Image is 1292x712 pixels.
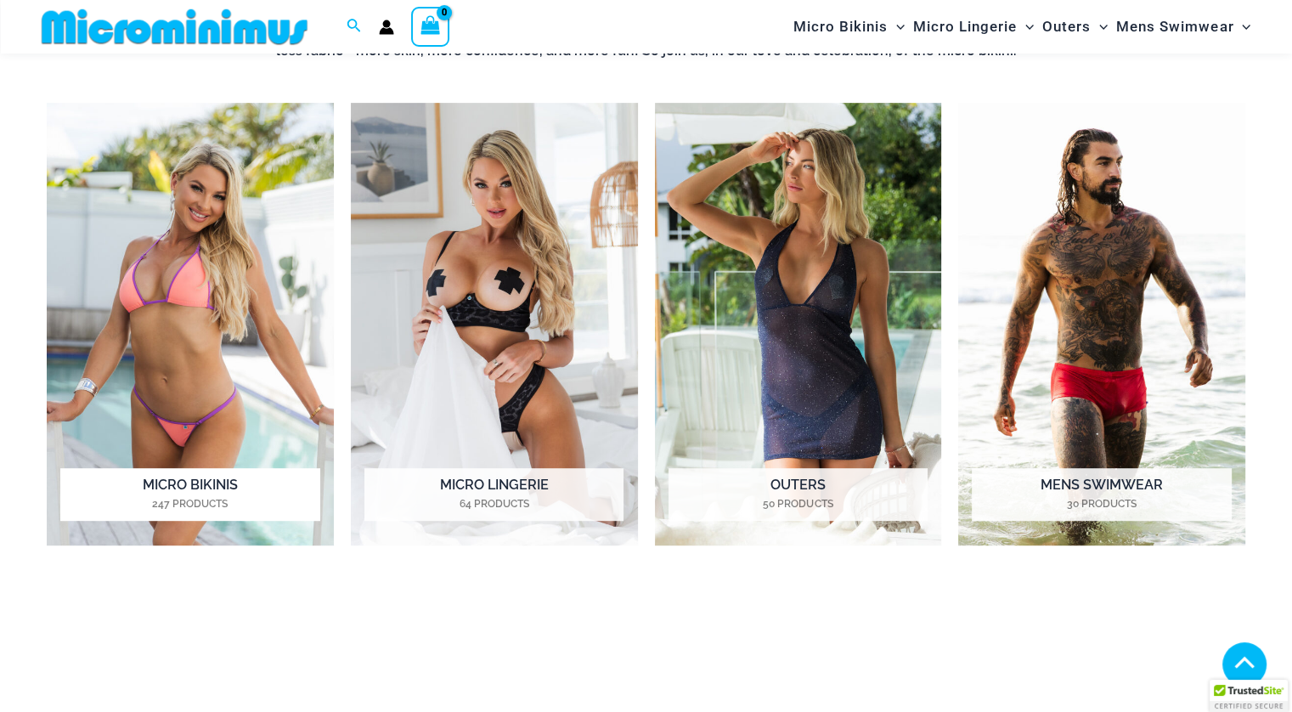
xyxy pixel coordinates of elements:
a: Search icon link [347,16,362,37]
a: OutersMenu ToggleMenu Toggle [1038,5,1112,48]
h2: Outers [669,468,928,521]
mark: 30 Products [972,496,1231,511]
mark: 64 Products [364,496,623,511]
a: Micro BikinisMenu ToggleMenu Toggle [789,5,909,48]
img: Mens Swimwear [958,103,1245,545]
a: Visit product category Micro Bikinis [47,103,334,545]
a: Visit product category Micro Lingerie [351,103,638,545]
img: Micro Lingerie [351,103,638,545]
span: Menu Toggle [888,5,905,48]
h2: Mens Swimwear [972,468,1231,521]
span: Menu Toggle [1091,5,1108,48]
a: Mens SwimwearMenu ToggleMenu Toggle [1112,5,1255,48]
h2: Micro Bikinis [60,468,319,521]
span: Mens Swimwear [1116,5,1233,48]
a: Visit product category Mens Swimwear [958,103,1245,545]
mark: 247 Products [60,496,319,511]
a: View Shopping Cart, empty [411,7,450,46]
span: Menu Toggle [1017,5,1034,48]
span: Micro Bikinis [793,5,888,48]
img: Outers [655,103,942,545]
a: Visit product category Outers [655,103,942,545]
img: MM SHOP LOGO FLAT [35,8,314,46]
mark: 50 Products [669,496,928,511]
span: Micro Lingerie [913,5,1017,48]
a: Account icon link [379,20,394,35]
span: Outers [1042,5,1091,48]
span: Menu Toggle [1233,5,1250,48]
nav: Site Navigation [787,3,1258,51]
h2: Micro Lingerie [364,468,623,521]
img: Micro Bikinis [47,103,334,545]
div: TrustedSite Certified [1210,680,1288,712]
a: Micro LingerieMenu ToggleMenu Toggle [909,5,1038,48]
